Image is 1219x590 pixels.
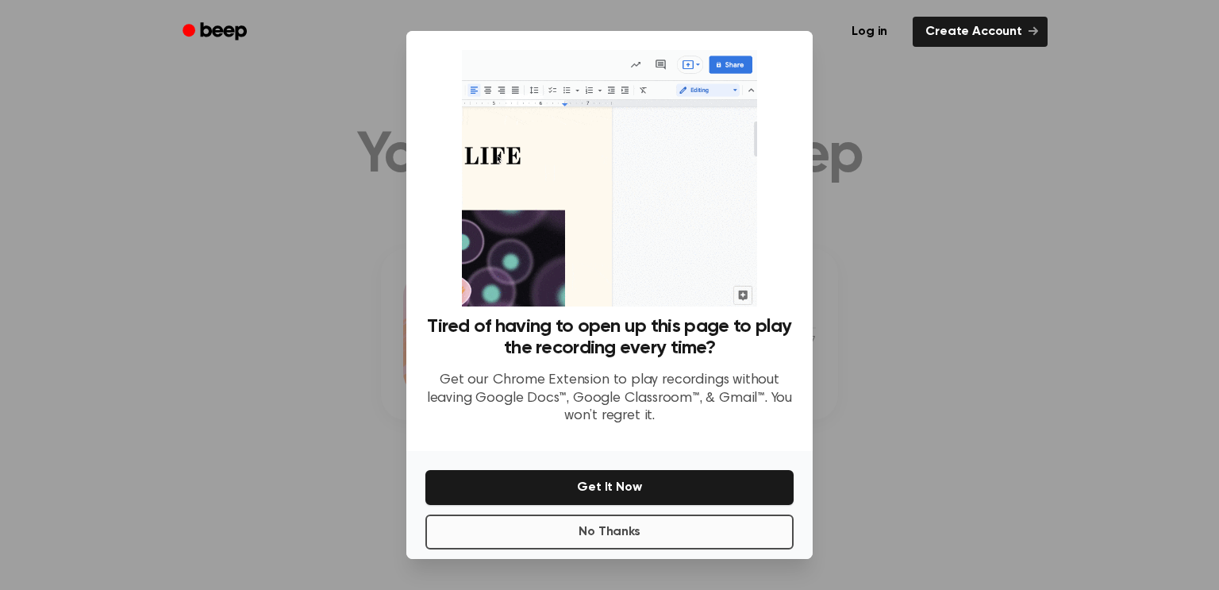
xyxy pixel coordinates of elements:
[913,17,1048,47] a: Create Account
[462,50,756,307] img: Beep extension in action
[171,17,261,48] a: Beep
[425,316,794,359] h3: Tired of having to open up this page to play the recording every time?
[425,470,794,505] button: Get It Now
[425,372,794,426] p: Get our Chrome Extension to play recordings without leaving Google Docs™, Google Classroom™, & Gm...
[425,515,794,550] button: No Thanks
[836,13,903,50] a: Log in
